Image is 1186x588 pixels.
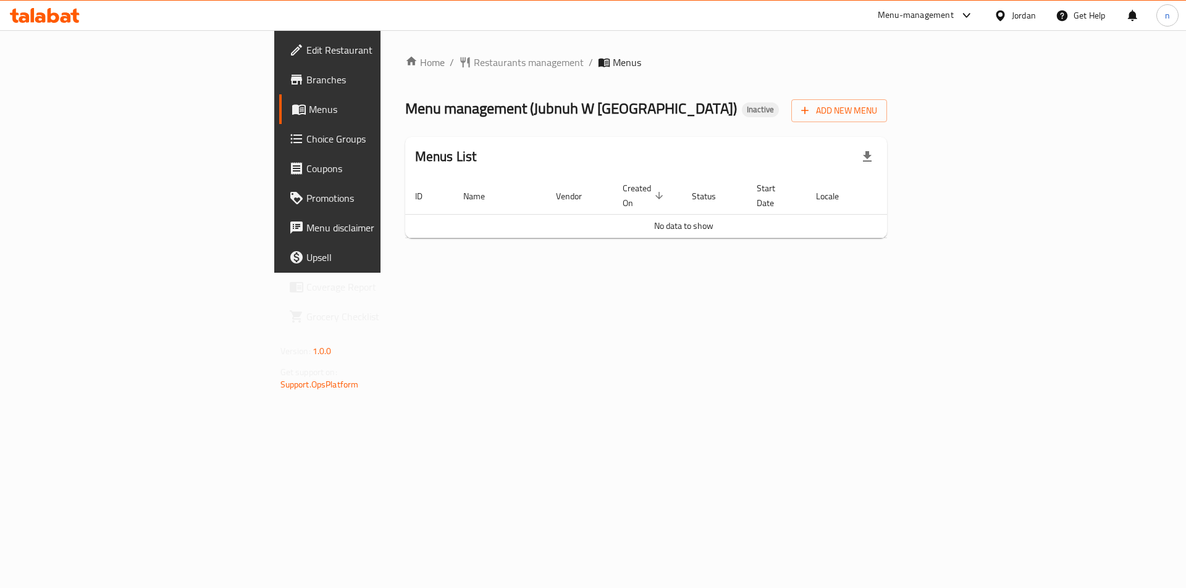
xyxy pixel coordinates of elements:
[405,94,737,122] span: Menu management ( Jubnuh W [GEOGRAPHIC_DATA] )
[589,55,593,70] li: /
[279,154,473,183] a: Coupons
[852,142,882,172] div: Export file
[556,189,598,204] span: Vendor
[306,280,463,294] span: Coverage Report
[306,191,463,205] span: Promotions
[280,376,359,392] a: Support.OpsPlatform
[654,218,713,234] span: No data to show
[816,189,855,204] span: Locale
[1165,9,1170,22] span: n
[279,124,473,154] a: Choice Groups
[279,272,473,302] a: Coverage Report
[279,94,473,124] a: Menus
[405,177,962,238] table: enhanced table
[306,43,463,57] span: Edit Restaurant
[306,131,463,146] span: Choice Groups
[415,147,477,166] h2: Menus List
[474,55,584,70] span: Restaurants management
[623,181,667,210] span: Created On
[280,343,311,359] span: Version:
[742,102,779,117] div: Inactive
[279,65,473,94] a: Branches
[742,104,779,115] span: Inactive
[791,99,887,122] button: Add New Menu
[306,220,463,235] span: Menu disclaimer
[280,364,337,380] span: Get support on:
[613,55,641,70] span: Menus
[279,35,473,65] a: Edit Restaurant
[405,55,888,70] nav: breadcrumb
[309,102,463,117] span: Menus
[801,103,877,118] span: Add New Menu
[415,189,439,204] span: ID
[306,309,463,324] span: Grocery Checklist
[279,242,473,272] a: Upsell
[878,8,954,23] div: Menu-management
[279,183,473,213] a: Promotions
[1012,9,1036,22] div: Jordan
[757,181,791,210] span: Start Date
[313,343,332,359] span: 1.0.0
[306,72,463,87] span: Branches
[279,302,473,331] a: Grocery Checklist
[306,161,463,176] span: Coupons
[459,55,584,70] a: Restaurants management
[692,189,732,204] span: Status
[279,213,473,242] a: Menu disclaimer
[870,177,962,215] th: Actions
[463,189,501,204] span: Name
[306,250,463,265] span: Upsell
